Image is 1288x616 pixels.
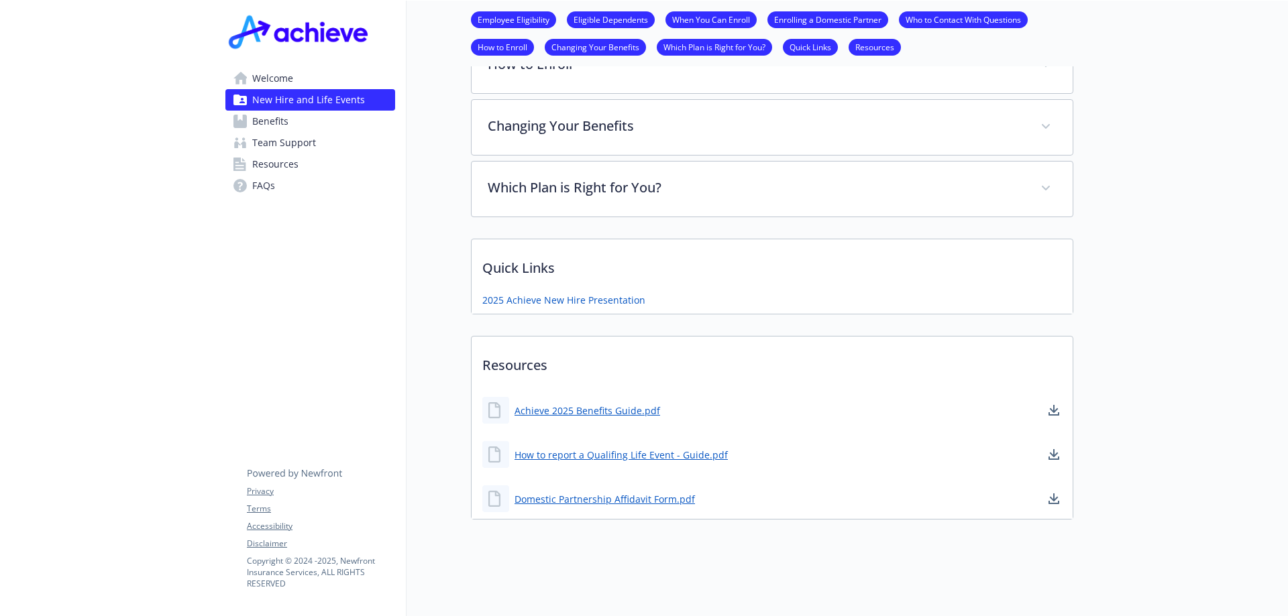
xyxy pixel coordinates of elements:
[247,503,394,515] a: Terms
[515,448,728,462] a: How to report a Qualifing Life Event - Guide.pdf
[225,175,395,196] a: FAQs
[1046,491,1062,507] a: download document
[247,555,394,589] p: Copyright © 2024 - 2025 , Newfront Insurance Services, ALL RIGHTS RESERVED
[471,40,534,53] a: How to Enroll
[252,153,299,175] span: Resources
[225,132,395,153] a: Team Support
[767,13,888,25] a: Enrolling a Domestic Partner
[1046,402,1062,418] a: download document
[849,40,901,53] a: Resources
[252,175,275,196] span: FAQs
[482,293,645,307] a: 2025 Achieve New Hire Presentation
[545,40,646,53] a: Changing Your Benefits
[471,13,556,25] a: Employee Eligibility
[783,40,838,53] a: Quick Links
[225,153,395,175] a: Resources
[488,116,1024,136] p: Changing Your Benefits
[252,68,293,89] span: Welcome
[567,13,655,25] a: Eligible Dependents
[488,178,1024,198] p: Which Plan is Right for You?
[665,13,757,25] a: When You Can Enroll
[225,68,395,89] a: Welcome
[515,492,695,506] a: Domestic Partnership Affidavit Form.pdf
[472,162,1073,217] div: Which Plan is Right for You?
[899,13,1028,25] a: Who to Contact With Questions
[472,239,1073,289] p: Quick Links
[225,89,395,111] a: New Hire and Life Events
[247,520,394,532] a: Accessibility
[247,538,394,550] a: Disclaimer
[247,485,394,497] a: Privacy
[472,336,1073,386] p: Resources
[515,404,660,418] a: Achieve 2025 Benefits Guide.pdf
[225,111,395,132] a: Benefits
[472,100,1073,155] div: Changing Your Benefits
[252,89,365,111] span: New Hire and Life Events
[252,111,288,132] span: Benefits
[657,40,772,53] a: Which Plan is Right for You?
[252,132,316,153] span: Team Support
[1046,446,1062,463] a: download document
